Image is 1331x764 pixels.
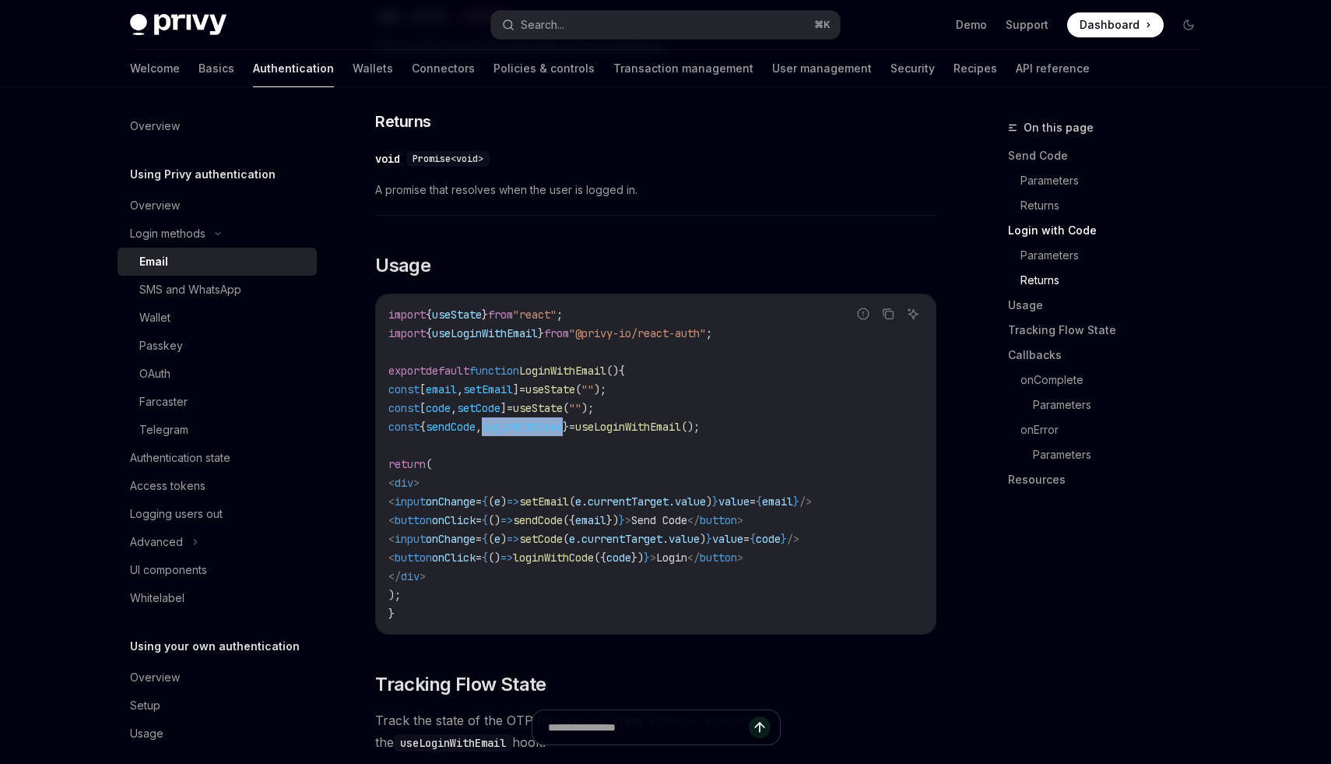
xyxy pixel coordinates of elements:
[139,280,241,299] div: SMS and WhatsApp
[513,308,557,322] span: "react"
[563,420,569,434] span: }
[1020,368,1213,393] a: onComplete
[118,720,317,748] a: Usage
[588,495,669,509] span: currentTarget
[432,326,538,340] span: useLoginWithEmail
[388,495,395,509] span: <
[581,401,594,415] span: );
[130,449,230,467] div: Authentication state
[903,304,923,324] button: Ask AI
[606,513,619,527] span: })
[1033,393,1213,417] a: Parameters
[463,382,513,396] span: setEmail
[130,637,300,656] h5: Using your own authentication
[706,532,712,546] span: }
[476,532,482,546] span: =
[513,401,563,415] span: useState
[519,364,606,378] span: LoginWithEmail
[469,364,519,378] span: function
[1008,467,1213,492] a: Resources
[130,533,183,551] div: Advanced
[488,308,513,322] span: from
[130,50,180,87] a: Welcome
[613,50,753,87] a: Transaction management
[388,364,426,378] span: export
[756,495,762,509] span: {
[139,421,188,439] div: Telegram
[1008,143,1213,168] a: Send Code
[569,401,581,415] span: ""
[118,664,317,692] a: Overview
[139,252,168,271] div: Email
[563,532,569,546] span: (
[1020,243,1213,268] a: Parameters
[457,401,500,415] span: setCode
[139,308,170,327] div: Wallet
[353,50,393,87] a: Wallets
[420,401,426,415] span: [
[482,495,488,509] span: {
[1020,268,1213,293] a: Returns
[700,551,737,565] span: button
[488,532,494,546] span: (
[569,326,706,340] span: "@privy-io/react-auth"
[500,532,507,546] span: )
[1008,343,1213,368] a: Callbacks
[500,495,507,509] span: )
[781,532,787,546] span: }
[401,569,420,583] span: div
[139,364,170,383] div: OAuth
[388,382,420,396] span: const
[669,532,700,546] span: value
[420,569,426,583] span: >
[799,495,812,509] span: />
[426,364,469,378] span: default
[1008,318,1213,343] a: Tracking Flow State
[420,420,426,434] span: {
[619,513,625,527] span: }
[118,472,317,500] a: Access tokens
[712,495,718,509] span: }
[420,382,426,396] span: [
[494,495,500,509] span: e
[538,326,544,340] span: }
[395,476,413,490] span: div
[118,192,317,220] a: Overview
[644,551,650,565] span: }
[500,401,507,415] span: ]
[631,513,687,527] span: Send Code
[482,513,488,527] span: {
[507,532,519,546] span: =>
[513,513,563,527] span: sendCode
[681,420,700,434] span: ();
[500,551,513,565] span: =>
[395,551,432,565] span: button
[1020,193,1213,218] a: Returns
[118,500,317,528] a: Logging users out
[706,495,712,509] span: )
[575,420,681,434] span: useLoginWithEmail
[878,304,898,324] button: Copy the contents from the code block
[476,420,482,434] span: ,
[743,532,750,546] span: =
[650,551,656,565] span: >
[130,477,205,495] div: Access tokens
[451,401,457,415] span: ,
[563,401,569,415] span: (
[594,551,606,565] span: ({
[118,444,317,472] a: Authentication state
[432,308,482,322] span: useState
[375,151,400,167] div: void
[519,382,525,396] span: =
[575,495,581,509] span: e
[1176,12,1201,37] button: Toggle dark mode
[1016,50,1090,87] a: API reference
[118,332,317,360] a: Passkey
[476,551,482,565] span: =
[375,181,936,199] span: A promise that resolves when the user is logged in.
[118,388,317,416] a: Farcaster
[575,382,581,396] span: (
[1008,218,1213,243] a: Login with Code
[1006,17,1048,33] a: Support
[388,569,401,583] span: </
